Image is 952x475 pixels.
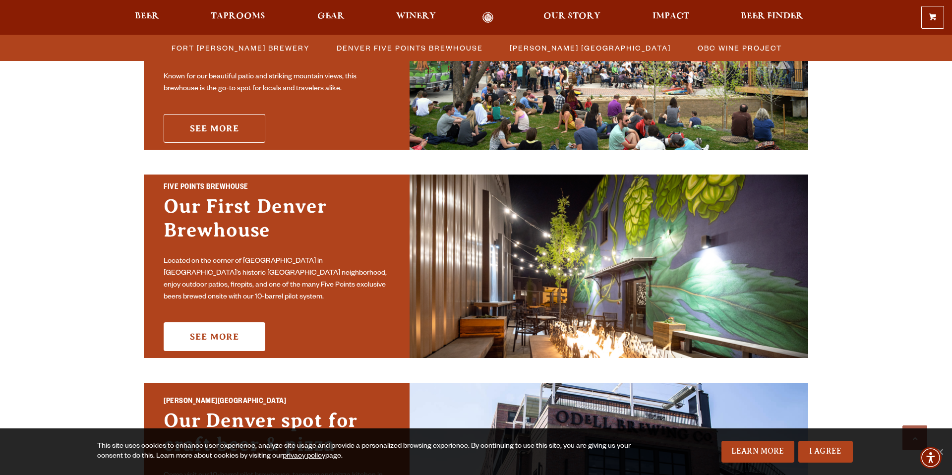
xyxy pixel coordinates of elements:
[204,12,272,23] a: Taprooms
[283,453,325,461] a: privacy policy
[543,12,600,20] span: Our Story
[97,442,639,462] div: This site uses cookies to enhance user experience, analyze site usage and provide a personalized ...
[396,12,436,20] span: Winery
[135,12,159,20] span: Beer
[311,12,351,23] a: Gear
[692,41,787,55] a: OBC Wine Project
[211,12,265,20] span: Taprooms
[164,396,390,409] h2: [PERSON_NAME][GEOGRAPHIC_DATA]
[164,409,390,466] h3: Our Denver spot for craft beer & pizza
[331,41,488,55] a: Denver Five Points Brewhouse
[172,41,310,55] span: Fort [PERSON_NAME] Brewery
[337,41,483,55] span: Denver Five Points Brewhouse
[721,441,794,463] a: Learn More
[902,425,927,450] a: Scroll to top
[698,41,782,55] span: OBC Wine Project
[164,181,390,194] h2: Five Points Brewhouse
[734,12,810,23] a: Beer Finder
[164,71,390,95] p: Known for our beautiful patio and striking mountain views, this brewhouse is the go-to spot for l...
[510,41,671,55] span: [PERSON_NAME] [GEOGRAPHIC_DATA]
[164,114,265,143] a: See More
[537,12,607,23] a: Our Story
[128,12,166,23] a: Beer
[164,194,390,252] h3: Our First Denver Brewhouse
[164,322,265,351] a: See More
[646,12,696,23] a: Impact
[798,441,853,463] a: I Agree
[504,41,676,55] a: [PERSON_NAME] [GEOGRAPHIC_DATA]
[653,12,689,20] span: Impact
[410,175,808,358] img: Promo Card Aria Label'
[741,12,803,20] span: Beer Finder
[166,41,315,55] a: Fort [PERSON_NAME] Brewery
[390,12,442,23] a: Winery
[317,12,345,20] span: Gear
[164,256,390,303] p: Located on the corner of [GEOGRAPHIC_DATA] in [GEOGRAPHIC_DATA]’s historic [GEOGRAPHIC_DATA] neig...
[469,12,506,23] a: Odell Home
[920,447,942,469] div: Accessibility Menu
